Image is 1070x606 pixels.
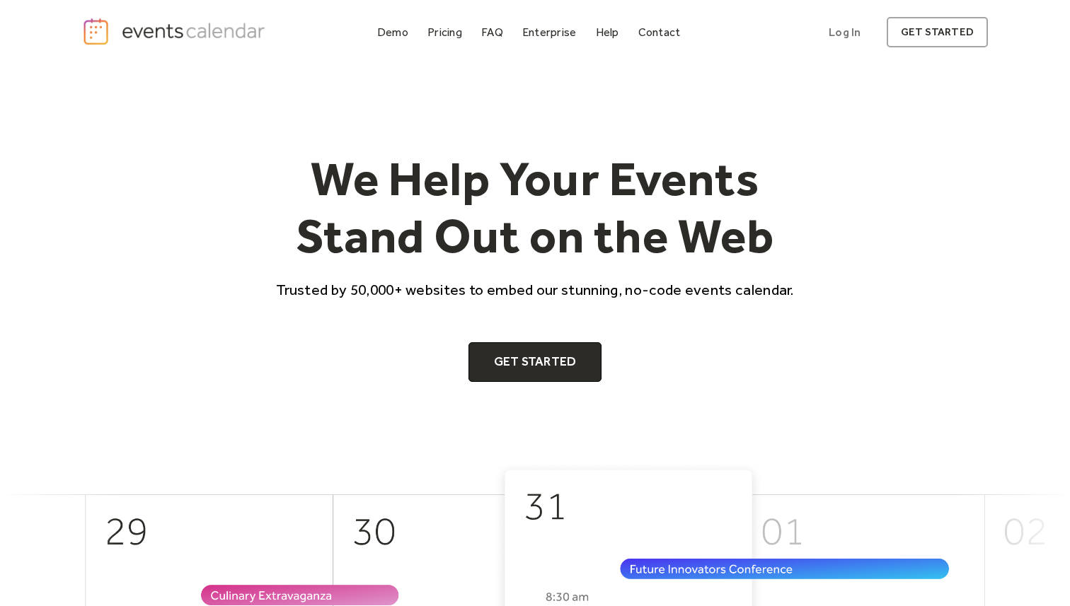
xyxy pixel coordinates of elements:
a: Enterprise [517,23,582,42]
a: Log In [815,17,875,47]
p: Trusted by 50,000+ websites to embed our stunning, no-code events calendar. [263,279,807,300]
div: Help [596,28,619,36]
div: Enterprise [522,28,576,36]
a: FAQ [476,23,509,42]
h1: We Help Your Events Stand Out on the Web [263,150,807,265]
div: Contact [638,28,681,36]
a: Help [590,23,625,42]
div: Demo [377,28,408,36]
a: Pricing [422,23,468,42]
a: get started [887,17,988,47]
a: Demo [372,23,414,42]
a: Contact [633,23,686,42]
div: Pricing [427,28,462,36]
div: FAQ [481,28,503,36]
a: Get Started [468,342,602,382]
